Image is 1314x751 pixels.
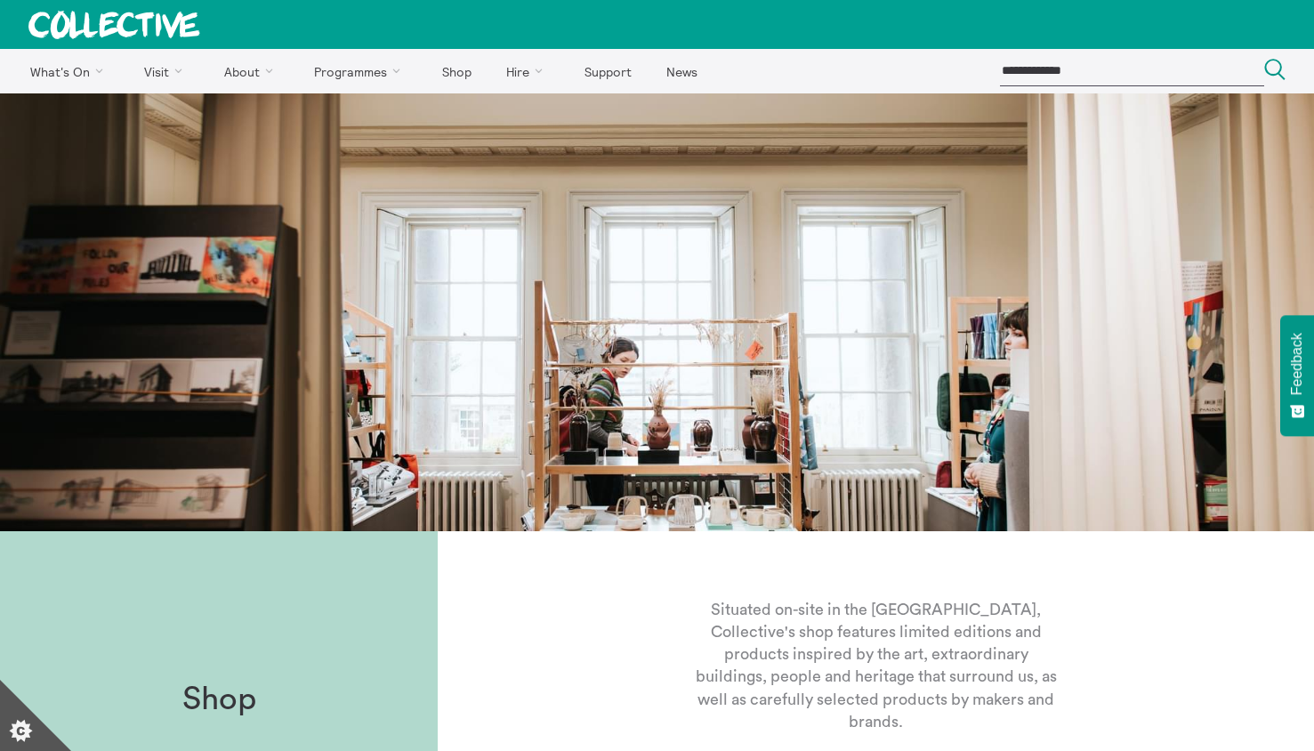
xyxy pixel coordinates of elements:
[1280,315,1314,436] button: Feedback - Show survey
[650,49,713,93] a: News
[491,49,566,93] a: Hire
[299,49,423,93] a: Programmes
[568,49,647,93] a: Support
[14,49,125,93] a: What's On
[1289,333,1305,395] span: Feedback
[426,49,487,93] a: Shop
[129,49,206,93] a: Visit
[182,682,256,718] h1: Shop
[208,49,295,93] a: About
[693,599,1060,733] p: Situated on-site in the [GEOGRAPHIC_DATA], Collective's shop features limited editions and produc...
